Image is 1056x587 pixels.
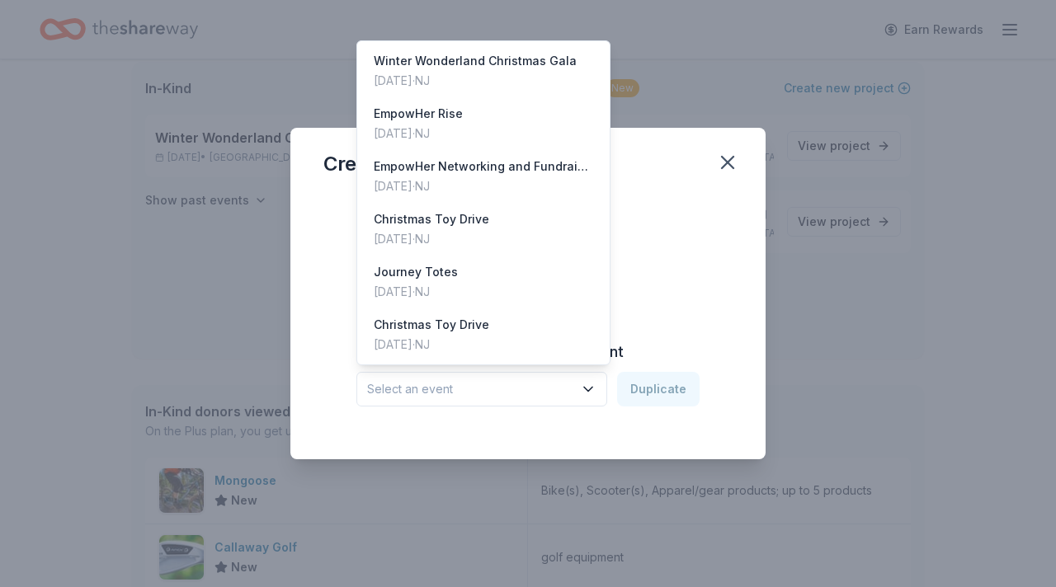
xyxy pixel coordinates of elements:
[374,71,577,91] div: [DATE] · NJ
[374,124,463,143] div: [DATE] · NJ
[374,104,463,124] div: EmpowHer Rise
[367,379,573,399] span: Select an event
[356,40,610,365] div: Select an event
[374,176,593,196] div: [DATE] · NJ
[356,372,607,406] button: Select an event
[374,282,458,302] div: [DATE] · NJ
[374,315,489,335] div: Christmas Toy Drive
[374,262,458,282] div: Journey Totes
[374,209,489,229] div: Christmas Toy Drive
[374,229,489,249] div: [DATE] · NJ
[374,335,489,355] div: [DATE] · NJ
[374,157,593,176] div: EmpowHer Networking and Fundraising event
[374,51,577,71] div: Winter Wonderland Christmas Gala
